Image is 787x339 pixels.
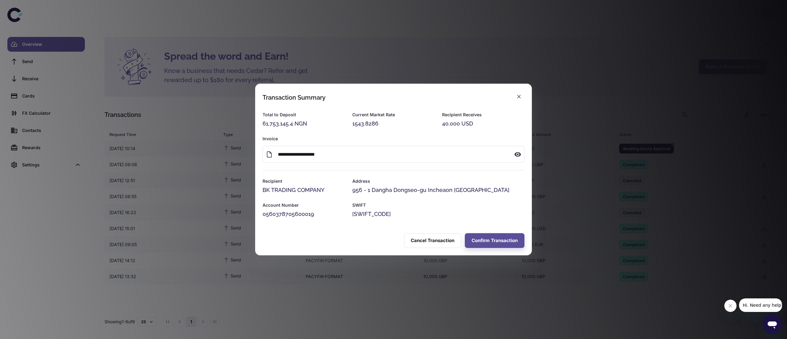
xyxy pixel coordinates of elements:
[352,178,524,185] h6: Address
[352,119,435,128] div: 1543.8286
[442,111,524,118] h6: Recipient Receives
[263,119,345,128] div: 61,753,145.4 NGN
[263,178,345,185] h6: Recipient
[465,233,524,248] button: Confirm Transaction
[724,300,737,312] iframe: Close message
[739,298,782,312] iframe: Message from company
[4,4,44,9] span: Hi. Need any help?
[263,111,345,118] h6: Total to Deposit
[263,186,345,194] div: BK TRADING COMPANY
[352,111,435,118] h6: Current Market Rate
[263,210,345,218] div: 0560378705600019
[762,314,782,334] iframe: Button to launch messaging window
[442,119,524,128] div: 40,000 USD
[352,210,524,218] div: [SWIFT_CODE]
[352,202,524,209] h6: SWIFT
[263,202,345,209] h6: Account Number
[352,186,524,194] div: 956 - 1 Dangha Dongseo-gu Incheaon [GEOGRAPHIC_DATA]
[263,135,524,142] h6: Invoice
[404,233,461,248] button: Cancel Transaction
[263,94,326,101] div: Transaction Summary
